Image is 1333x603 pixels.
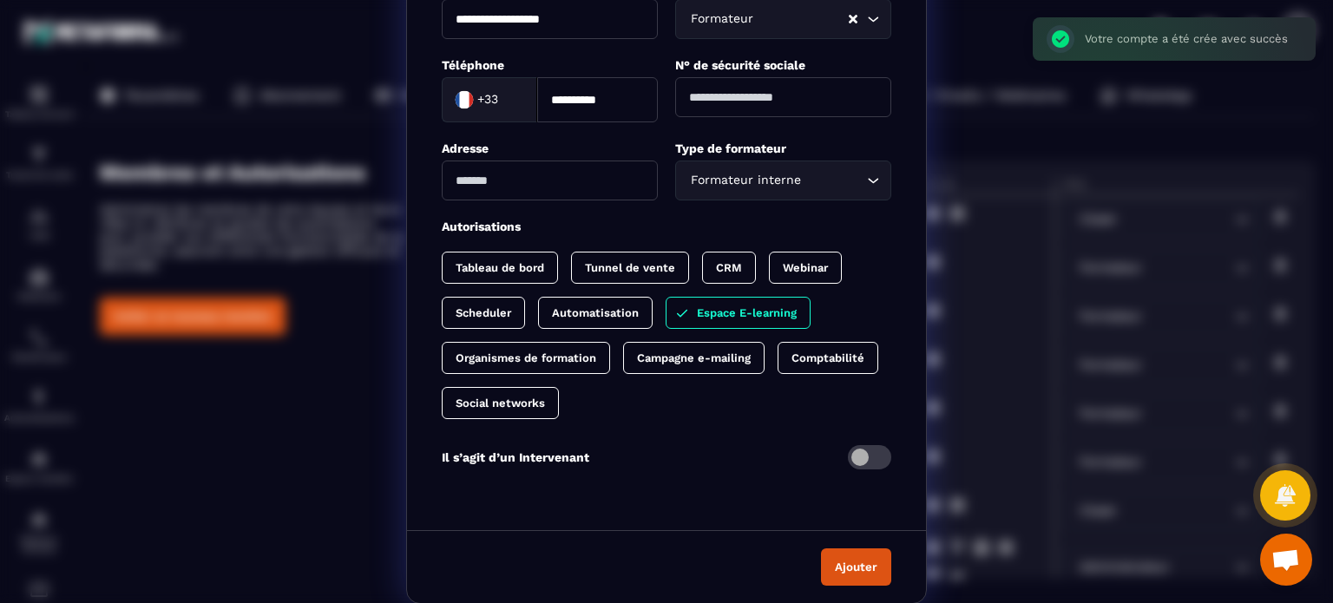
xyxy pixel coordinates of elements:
[637,351,751,364] p: Campagne e-mailing
[442,58,504,72] label: Téléphone
[1260,534,1312,586] a: Ouvrir le chat
[585,261,675,274] p: Tunnel de vente
[442,220,521,233] label: Autorisations
[675,161,891,200] div: Search for option
[804,171,863,190] input: Search for option
[716,261,742,274] p: CRM
[502,87,519,113] input: Search for option
[456,261,544,274] p: Tableau de bord
[447,82,482,117] img: Country Flag
[456,351,596,364] p: Organismes de formation
[675,58,805,72] label: N° de sécurité sociale
[686,10,757,29] span: Formateur
[697,306,797,319] p: Espace E-learning
[675,141,786,155] label: Type de formateur
[442,77,537,122] div: Search for option
[456,397,545,410] p: Social networks
[791,351,864,364] p: Comptabilité
[442,141,489,155] label: Adresse
[477,91,498,108] span: +33
[821,548,891,586] button: Ajouter
[849,13,857,26] button: Clear Selected
[757,10,847,29] input: Search for option
[552,306,639,319] p: Automatisation
[456,306,511,319] p: Scheduler
[686,171,804,190] span: Formateur interne
[783,261,828,274] p: Webinar
[442,450,589,464] p: Il s’agit d’un Intervenant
